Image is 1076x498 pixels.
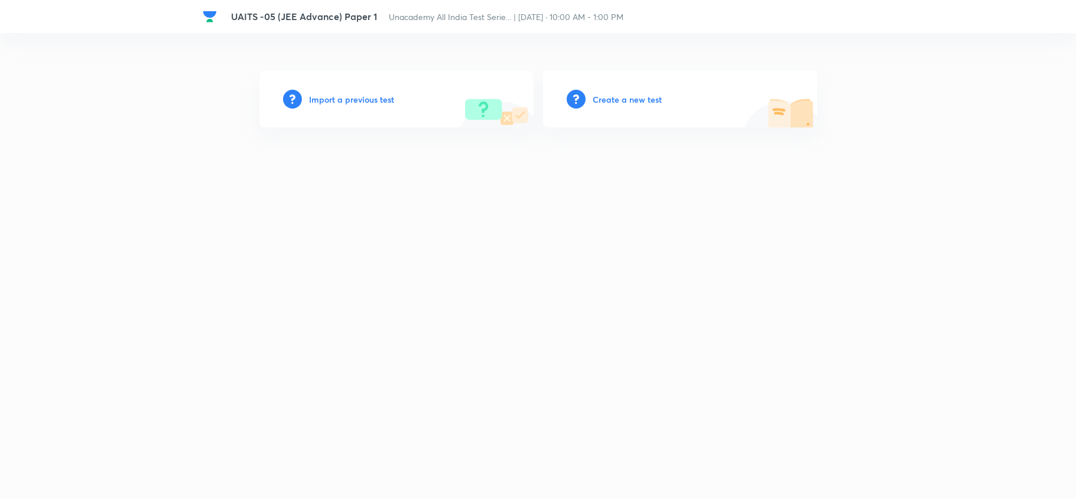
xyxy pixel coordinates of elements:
[309,93,394,106] h6: Import a previous test
[389,11,623,22] span: Unacademy All India Test Serie... | [DATE] · 10:00 AM - 1:00 PM
[203,9,222,24] a: Company Logo
[593,93,662,106] h6: Create a new test
[231,10,377,22] span: UAITS -05 (JEE Advance) Paper 1
[203,9,217,24] img: Company Logo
